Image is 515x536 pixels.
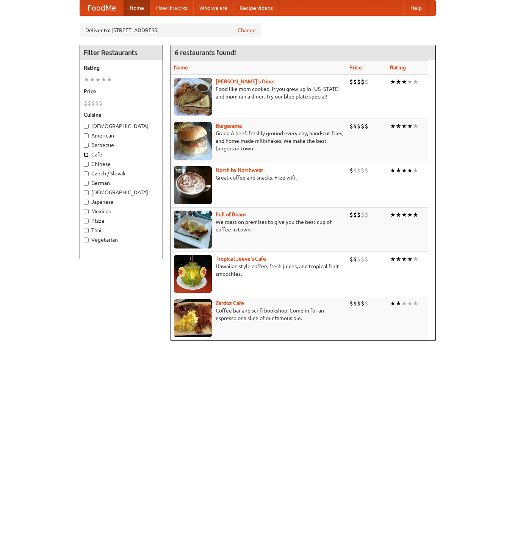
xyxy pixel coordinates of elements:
[80,0,124,16] a: FoodMe
[404,0,428,16] a: Help
[407,255,413,263] li: ★
[361,166,365,175] li: $
[349,255,353,263] li: $
[401,122,407,130] li: ★
[353,166,357,175] li: $
[349,78,353,86] li: $
[353,255,357,263] li: $
[174,255,212,293] img: jeeves.jpg
[84,190,89,195] input: [DEMOGRAPHIC_DATA]
[174,166,212,204] img: north.jpg
[88,99,91,107] li: $
[174,64,188,70] a: Name
[353,299,357,308] li: $
[174,263,343,278] p: Hawaiian style coffee, fresh juices, and tropical fruit smoothies.
[396,211,401,219] li: ★
[95,99,99,107] li: $
[357,166,361,175] li: $
[84,124,89,129] input: [DEMOGRAPHIC_DATA]
[349,64,362,70] a: Price
[238,27,256,34] a: Change
[80,45,163,60] h4: Filter Restaurants
[84,122,159,130] label: [DEMOGRAPHIC_DATA]
[174,122,212,160] img: burgerama.jpg
[150,0,193,16] a: How it works
[353,211,357,219] li: $
[401,78,407,86] li: ★
[349,211,353,219] li: $
[357,255,361,263] li: $
[84,200,89,205] input: Japanese
[365,299,368,308] li: $
[193,0,233,16] a: Who we are
[365,122,368,130] li: $
[84,208,159,215] label: Mexican
[80,23,261,37] div: Deliver to: [STREET_ADDRESS]
[99,99,103,107] li: $
[390,211,396,219] li: ★
[396,166,401,175] li: ★
[84,181,89,186] input: German
[84,227,159,234] label: Thai
[357,211,361,219] li: $
[84,189,159,196] label: [DEMOGRAPHIC_DATA]
[84,99,88,107] li: $
[357,122,361,130] li: $
[365,166,368,175] li: $
[84,228,89,233] input: Thai
[407,211,413,219] li: ★
[84,219,89,223] input: Pizza
[84,179,159,187] label: German
[413,122,418,130] li: ★
[390,78,396,86] li: ★
[216,78,275,84] a: [PERSON_NAME]'s Diner
[390,64,406,70] a: Rating
[216,256,266,262] a: Tropical Jeeve's Cafe
[407,166,413,175] li: ★
[413,299,418,308] li: ★
[233,0,279,16] a: Recipe videos
[396,255,401,263] li: ★
[413,78,418,86] li: ★
[84,162,89,167] input: Chinese
[84,160,159,168] label: Chinese
[84,217,159,225] label: Pizza
[174,130,343,152] p: Grade A beef, freshly ground every day, hand-cut fries, and home-made milkshakes. We make the bes...
[349,122,353,130] li: $
[84,152,89,157] input: Cafe
[413,166,418,175] li: ★
[84,64,159,72] h5: Rating
[106,75,112,84] li: ★
[84,88,159,95] h5: Price
[174,211,212,248] img: beans.jpg
[353,122,357,130] li: $
[396,299,401,308] li: ★
[216,167,263,173] a: North by Northwest
[349,299,353,308] li: $
[407,299,413,308] li: ★
[174,307,343,322] p: Coffee bar and sci-fi bookshop. Come in for an espresso or a slice of our famous pie.
[413,211,418,219] li: ★
[101,75,106,84] li: ★
[401,299,407,308] li: ★
[390,122,396,130] li: ★
[84,170,159,177] label: Czech / Slovak
[216,123,242,129] a: Burgerama
[175,49,236,56] ng-pluralize: 6 restaurants found!
[216,211,246,217] a: Full of Beans
[95,75,101,84] li: ★
[407,78,413,86] li: ★
[401,211,407,219] li: ★
[390,166,396,175] li: ★
[84,198,159,206] label: Japanese
[84,236,159,244] label: Vegetarian
[216,300,244,306] b: Zardoz Cafe
[124,0,150,16] a: Home
[365,78,368,86] li: $
[84,75,89,84] li: ★
[361,299,365,308] li: $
